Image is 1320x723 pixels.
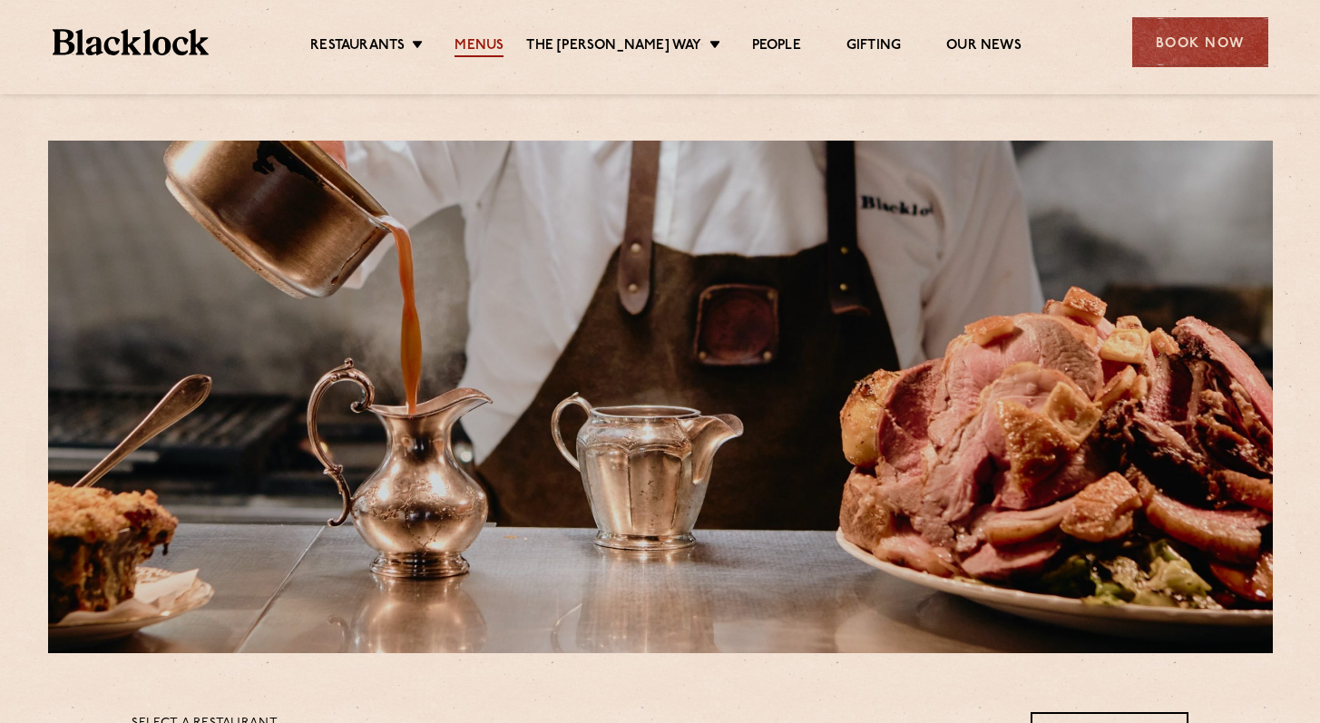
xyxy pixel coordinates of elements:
a: Restaurants [310,37,405,57]
a: People [752,37,801,57]
a: The [PERSON_NAME] Way [526,37,701,57]
a: Menus [455,37,504,57]
div: Book Now [1132,17,1268,67]
a: Our News [946,37,1022,57]
img: BL_Textured_Logo-footer-cropped.svg [53,29,210,55]
a: Gifting [846,37,901,57]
